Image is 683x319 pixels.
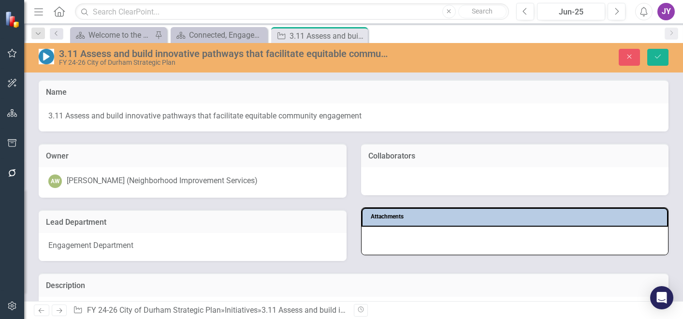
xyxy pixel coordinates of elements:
[657,3,675,20] button: JY
[5,11,22,28] img: ClearPoint Strategy
[290,30,365,42] div: 3.11 Assess and build innovative pathways that facilitate equitable community engagement
[650,286,673,309] div: Open Intercom Messenger
[540,6,602,18] div: Jun-25
[225,305,258,315] a: Initiatives
[48,241,133,250] span: Engagement Department
[59,48,389,59] div: 3.11 Assess and build innovative pathways that facilitate equitable community engagement
[88,29,152,41] div: Welcome to the FY [DATE]-[DATE] Strategic Plan Landing Page!
[67,175,258,187] div: [PERSON_NAME] (Neighborhood Improvement Services)
[46,88,661,97] h3: Name
[189,29,265,41] div: Connected, Engaged, & Inclusive Communities
[87,305,221,315] a: FY 24-26 City of Durham Strategic Plan
[46,218,339,227] h3: Lead Department
[368,152,662,160] h3: Collaborators
[371,214,663,220] h3: Attachments
[59,59,389,66] div: FY 24-26 City of Durham Strategic Plan
[173,29,265,41] a: Connected, Engaged, & Inclusive Communities
[472,7,493,15] span: Search
[46,152,339,160] h3: Owner
[537,3,605,20] button: Jun-25
[48,174,62,188] div: AW
[458,5,507,18] button: Search
[48,111,659,122] span: 3.11 Assess and build innovative pathways that facilitate equitable community engagement
[46,281,661,290] h3: Description
[73,29,152,41] a: Welcome to the FY [DATE]-[DATE] Strategic Plan Landing Page!
[75,3,509,20] input: Search ClearPoint...
[39,49,54,64] img: In Progress
[262,305,575,315] div: 3.11 Assess and build innovative pathways that facilitate equitable community engagement
[73,305,346,316] div: » »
